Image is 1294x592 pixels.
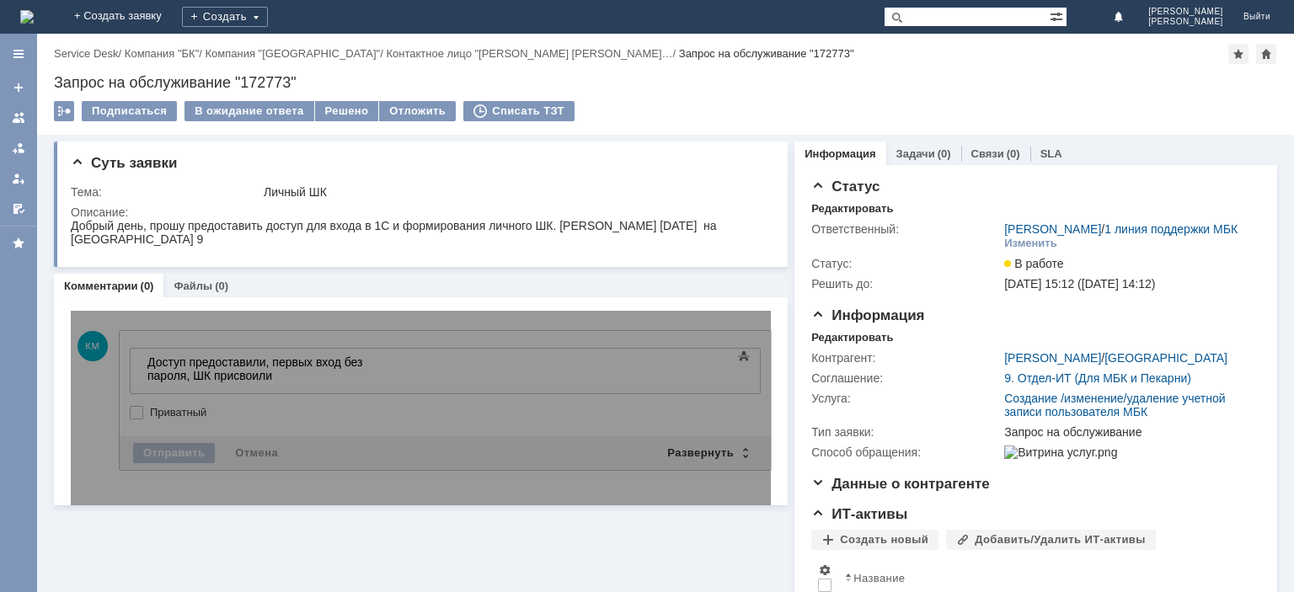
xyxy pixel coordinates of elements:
[938,147,951,160] div: (0)
[1004,351,1101,365] a: [PERSON_NAME]
[125,47,206,60] div: /
[1004,392,1225,419] a: Создание /изменение/удаление учетной записи пользователя МБК
[141,280,154,292] div: (0)
[1004,445,1117,459] img: Витрина услуг.png
[20,10,34,24] a: Перейти на домашнюю страницу
[215,280,228,292] div: (0)
[174,280,212,292] a: Файлы
[64,280,138,292] a: Комментарии
[386,47,678,60] div: /
[5,135,32,162] a: Заявки в моей ответственности
[1004,237,1057,250] div: Изменить
[811,425,1001,439] div: Тип заявки:
[54,47,119,60] a: Service Desk
[182,7,268,27] div: Создать
[811,179,880,195] span: Статус
[811,351,1001,365] div: Контрагент:
[54,74,1277,91] div: Запрос на обслуживание "172773"
[811,202,893,216] div: Редактировать
[54,47,125,60] div: /
[264,185,764,199] div: Личный ШК
[811,257,1001,270] div: Статус:
[811,277,1001,291] div: Решить до:
[125,47,199,60] a: Компания "БК"
[20,10,34,24] img: logo
[5,74,32,101] a: Создать заявку
[1004,222,1101,236] a: [PERSON_NAME]
[1148,7,1223,17] span: [PERSON_NAME]
[206,47,381,60] a: Компания "[GEOGRAPHIC_DATA]"
[5,165,32,192] a: Мои заявки
[811,476,990,492] span: Данные о контрагенте
[71,205,767,219] div: Описание:
[1148,17,1223,27] span: [PERSON_NAME]
[811,392,1001,405] div: Услуга:
[811,222,1001,236] div: Ответственный:
[1004,277,1155,291] span: [DATE] 15:12 ([DATE] 14:12)
[1004,257,1063,270] span: В работе
[805,147,875,160] a: Информация
[1256,44,1276,64] div: Сделать домашней страницей
[811,307,924,323] span: Информация
[1228,44,1249,64] div: Добавить в избранное
[386,47,672,60] a: Контактное лицо "[PERSON_NAME] [PERSON_NAME]…
[1104,222,1238,236] a: 1 линия поддержки МБК
[896,147,935,160] a: Задачи
[206,47,387,60] div: /
[1104,351,1227,365] a: [GEOGRAPHIC_DATA]
[811,445,1001,459] div: Способ обращения:
[811,506,907,522] span: ИТ-активы
[1004,351,1227,365] div: /
[818,563,831,577] span: Настройки
[71,185,260,199] div: Тема:
[971,147,1004,160] a: Связи
[1040,147,1062,160] a: SLA
[1004,371,1191,385] a: 9. Отдел-ИТ (Для МБК и Пекарни)
[5,104,32,131] a: Заявки на командах
[5,195,32,222] a: Мои согласования
[71,155,177,171] span: Суть заявки
[853,572,905,584] div: Название
[1004,425,1252,439] div: Запрос на обслуживание
[1050,8,1067,24] span: Расширенный поиск
[1007,147,1020,160] div: (0)
[1004,222,1238,236] div: /
[811,371,1001,385] div: Соглашение:
[54,101,74,121] div: Работа с массовостью
[679,47,854,60] div: Запрос на обслуживание "172773"
[811,331,893,344] div: Редактировать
